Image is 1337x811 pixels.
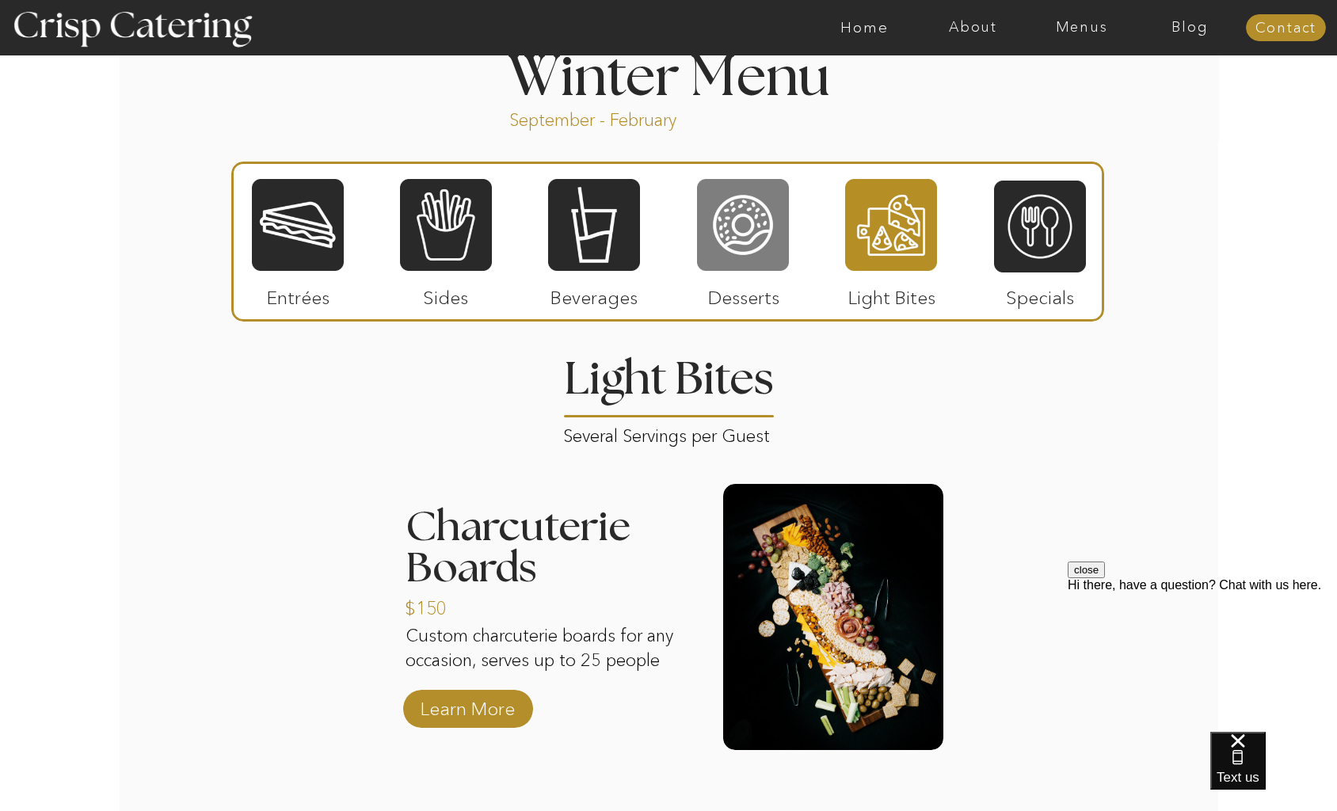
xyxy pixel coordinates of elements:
[1136,20,1244,36] a: Blog
[810,20,919,36] a: Home
[509,109,727,127] p: September - February
[1068,562,1337,752] iframe: podium webchat widget prompt
[1027,20,1136,36] a: Menus
[1210,732,1337,811] iframe: podium webchat widget bubble
[919,20,1027,36] a: About
[393,271,498,317] p: Sides
[406,624,677,693] p: Custom charcuterie boards for any occasion, serves up to 25 people
[415,682,520,728] a: Learn More
[246,271,351,317] p: Entrées
[406,507,697,590] h3: Charcuterie Boards
[541,271,646,317] p: Beverages
[448,51,889,97] h1: Winter Menu
[405,581,510,627] a: $150
[839,271,944,317] p: Light Bites
[691,271,796,317] p: Desserts
[987,271,1092,317] p: Specials
[558,357,779,388] h2: Light Bites
[1246,21,1326,36] a: Contact
[563,421,775,439] p: Several Servings per Guest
